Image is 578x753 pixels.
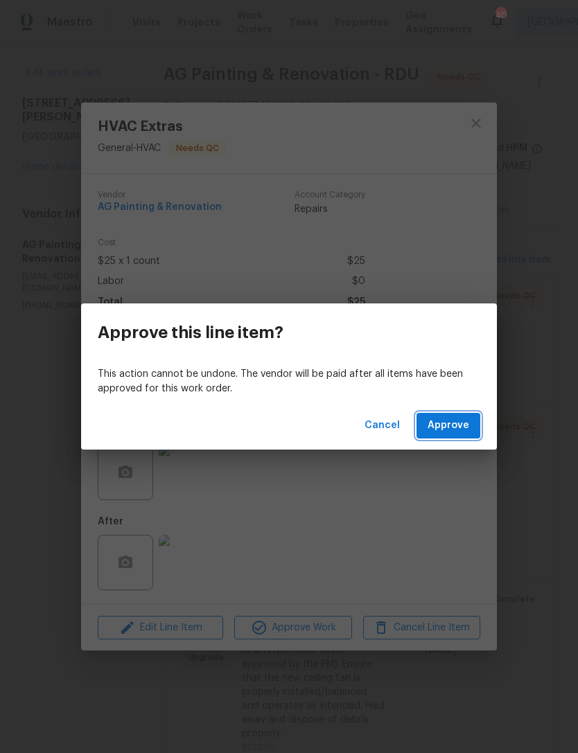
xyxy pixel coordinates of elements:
[98,367,480,396] p: This action cannot be undone. The vendor will be paid after all items have been approved for this...
[98,323,283,342] h3: Approve this line item?
[428,417,469,434] span: Approve
[417,413,480,438] button: Approve
[365,417,400,434] span: Cancel
[359,413,405,438] button: Cancel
